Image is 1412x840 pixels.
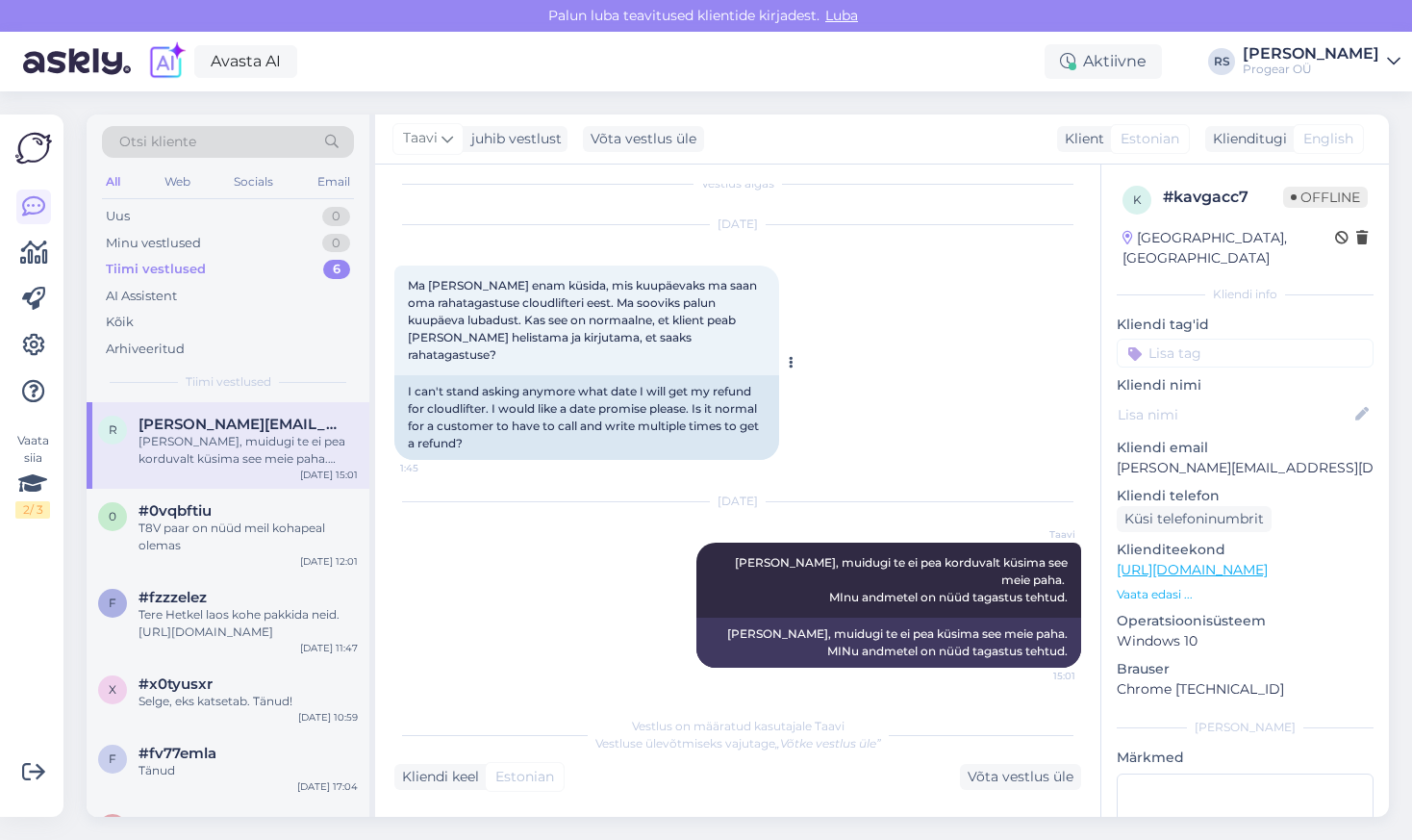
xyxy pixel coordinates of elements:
[139,693,358,710] div: Selge, eks katsetab. Tänud!
[1045,44,1162,79] div: Aktiivne
[139,520,358,554] div: T8V paar on nüüd meil kohapeal olemas
[1117,586,1374,603] p: Vaata edasi ...
[109,682,116,697] span: x
[1118,404,1351,425] input: Lisa nimi
[297,779,358,794] div: [DATE] 17:04
[1121,129,1179,149] span: Estonian
[408,278,760,362] span: Ma [PERSON_NAME] enam küsida, mis kuupäevaks ma saan oma rahatagastuse cloudlifteri eest. Ma soov...
[394,767,479,787] div: Kliendi keel
[1117,286,1374,303] div: Kliendi info
[1163,186,1283,209] div: # kavgacc7
[300,641,358,655] div: [DATE] 11:47
[186,373,271,391] span: Tiimi vestlused
[1133,192,1142,207] span: k
[775,736,881,751] i: „Võtke vestlus üle”
[15,130,52,166] img: Askly Logo
[298,710,358,725] div: [DATE] 10:59
[119,132,196,152] span: Otsi kliente
[230,169,277,194] div: Socials
[394,493,1081,510] div: [DATE]
[300,554,358,569] div: [DATE] 12:01
[400,461,472,475] span: 1:45
[394,216,1081,233] div: [DATE]
[1117,719,1374,736] div: [PERSON_NAME]
[139,606,358,641] div: Tere Hetkel laos kohe pakkida neid. [URL][DOMAIN_NAME]
[1117,375,1374,395] p: Kliendi nimi
[139,589,207,606] span: #fzzzelez
[696,618,1081,668] div: [PERSON_NAME], muidugi te ei pea küsima see meie paha. MINu andmetel on nüüd tagastus tehtud.
[139,814,218,831] span: #ygy6aazv
[109,751,116,766] span: f
[139,416,339,433] span: robin.vompaj@gmail.com
[583,126,704,152] div: Võta vestlus üle
[495,767,554,787] span: Estonian
[1208,48,1235,75] div: RS
[403,128,438,149] span: Taavi
[1117,631,1374,651] p: Windows 10
[1117,315,1374,335] p: Kliendi tag'id
[1303,129,1353,149] span: English
[1117,486,1374,506] p: Kliendi telefon
[314,169,354,194] div: Email
[1117,506,1272,532] div: Küsi telefoninumbrit
[161,169,194,194] div: Web
[139,762,358,779] div: Tänud
[1243,62,1379,77] div: Progear OÜ
[394,175,1081,192] div: Vestlus algas
[735,555,1071,604] span: [PERSON_NAME], muidugi te ei pea korduvalt küsima see meie paha. MInu andmetel on nüüd tagastus t...
[323,260,350,279] div: 6
[139,433,358,468] div: [PERSON_NAME], muidugi te ei pea korduvalt küsima see meie paha. MInu andmetel on nüüd tagastus t...
[106,313,134,332] div: Kõik
[109,509,116,523] span: 0
[102,169,124,194] div: All
[1117,679,1374,700] p: Chrome [TECHNICAL_ID]
[464,129,562,149] div: juhib vestlust
[595,736,881,751] span: Vestluse ülevõtmiseks vajutage
[1283,187,1368,208] span: Offline
[109,596,116,610] span: f
[1117,561,1268,578] a: [URL][DOMAIN_NAME]
[139,745,216,762] span: #fv77emla
[146,41,187,82] img: explore-ai
[1003,669,1075,683] span: 15:01
[194,45,297,78] a: Avasta AI
[15,432,50,519] div: Vaata siia
[1243,46,1400,77] a: [PERSON_NAME]Progear OÜ
[322,207,350,226] div: 0
[106,207,130,226] div: Uus
[1117,458,1374,478] p: [PERSON_NAME][EMAIL_ADDRESS][DOMAIN_NAME]
[109,422,117,437] span: r
[106,234,201,253] div: Minu vestlused
[1205,129,1287,149] div: Klienditugi
[139,502,212,520] span: #0vqbftiu
[1117,611,1374,631] p: Operatsioonisüsteem
[394,375,779,460] div: I can't stand asking anymore what date I will get my refund for cloudlifter. I would like a date ...
[1122,228,1335,268] div: [GEOGRAPHIC_DATA], [GEOGRAPHIC_DATA]
[1117,339,1374,368] input: Lisa tag
[1117,540,1374,560] p: Klienditeekond
[15,501,50,519] div: 2 / 3
[632,719,845,733] span: Vestlus on määratud kasutajale Taavi
[1117,659,1374,679] p: Brauser
[1057,129,1104,149] div: Klient
[106,340,185,359] div: Arhiveeritud
[1003,527,1075,542] span: Taavi
[322,234,350,253] div: 0
[960,764,1081,790] div: Võta vestlus üle
[139,675,213,693] span: #x0tyusxr
[106,287,177,306] div: AI Assistent
[106,260,206,279] div: Tiimi vestlused
[1117,748,1374,768] p: Märkmed
[1117,438,1374,458] p: Kliendi email
[300,468,358,482] div: [DATE] 15:01
[1243,46,1379,62] div: [PERSON_NAME]
[819,7,864,24] span: Luba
